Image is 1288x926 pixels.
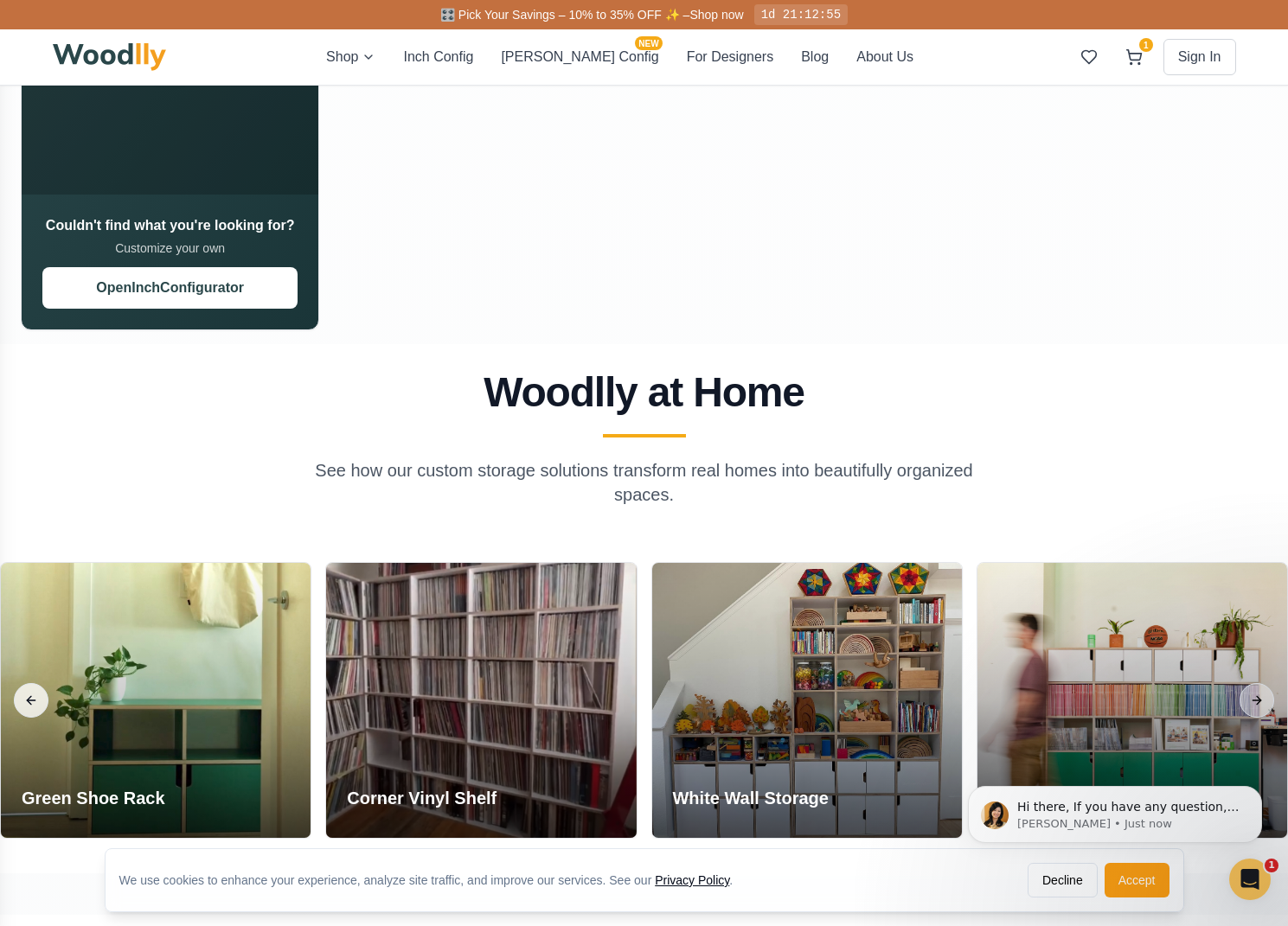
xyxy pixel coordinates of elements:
iframe: Intercom notifications message [942,750,1288,879]
button: About Us [856,47,913,67]
h3: White Wall Storage [672,786,828,810]
span: 1 [1265,859,1278,872]
div: We use cookies to enhance your experience, analyze site traffic, and improve our services. See our . [119,872,747,889]
div: 1d 21:12:55 [754,4,848,25]
h3: Couldn't find what you're looking for? [42,215,298,236]
button: 1 [1118,42,1150,73]
a: Shop now [689,8,743,22]
button: OpenInchConfigurator [42,267,298,309]
h3: Green Shoe Rack [22,786,165,810]
iframe: Intercom live chat [1229,859,1271,900]
button: Shop [326,47,375,67]
button: [PERSON_NAME] ConfigNEW [501,47,658,67]
button: Sign In [1163,39,1236,75]
span: 1 [1139,38,1153,52]
button: Blog [801,47,829,67]
p: Customize your own [42,239,298,257]
span: NEW [635,36,662,50]
button: Accept [1105,863,1169,897]
p: See how our custom storage solutions transform real homes into beautifully organized spaces. [312,458,977,507]
span: 🎛️ Pick Your Savings – 10% to 35% OFF ✨ – [440,8,689,22]
button: Inch Config [403,47,473,67]
a: Privacy Policy [655,873,729,887]
button: For Designers [687,47,773,67]
img: Woodlly [53,43,167,71]
h3: Corner Vinyl Shelf [347,786,497,810]
button: Decline [1028,863,1098,897]
h2: Woodlly at Home [60,372,1229,413]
